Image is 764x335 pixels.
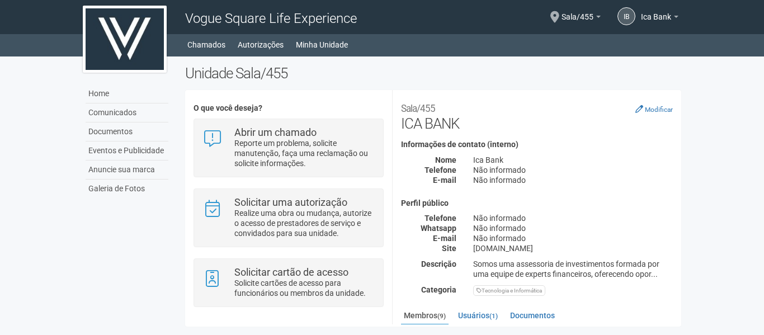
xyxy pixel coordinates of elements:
[401,140,673,149] h4: Informações de contato (interno)
[465,155,681,165] div: Ica Bank
[234,126,317,138] strong: Abrir um chamado
[185,11,357,26] span: Vogue Square Life Experience
[617,7,635,25] a: IB
[185,65,681,82] h2: Unidade Sala/455
[489,312,498,320] small: (1)
[421,259,456,268] strong: Descrição
[425,166,456,174] strong: Telefone
[465,243,681,253] div: [DOMAIN_NAME]
[562,14,601,23] a: Sala/455
[401,103,435,114] small: Sala/455
[635,105,673,114] a: Modificar
[562,2,593,21] span: Sala/455
[425,214,456,223] strong: Telefone
[465,233,681,243] div: Não informado
[401,98,673,132] h2: ICA BANK
[401,199,673,207] h4: Perfil público
[433,176,456,185] strong: E-mail
[202,267,374,298] a: Solicitar cartão de acesso Solicite cartões de acesso para funcionários ou membros da unidade.
[234,278,375,298] p: Solicite cartões de acesso para funcionários ou membros da unidade.
[401,307,449,325] a: Membros(9)
[465,175,681,185] div: Não informado
[86,161,168,180] a: Anuncie sua marca
[238,37,284,53] a: Autorizações
[234,208,375,238] p: Realize uma obra ou mudança, autorize o acesso de prestadores de serviço e convidados para sua un...
[437,312,446,320] small: (9)
[86,84,168,103] a: Home
[465,223,681,233] div: Não informado
[641,14,678,23] a: Ica Bank
[507,307,558,324] a: Documentos
[465,165,681,175] div: Não informado
[641,2,671,21] span: Ica Bank
[187,37,225,53] a: Chamados
[86,180,168,198] a: Galeria de Fotos
[202,128,374,168] a: Abrir um chamado Reporte um problema, solicite manutenção, faça uma reclamação ou solicite inform...
[194,104,383,112] h4: O que você deseja?
[645,106,673,114] small: Modificar
[433,234,456,243] strong: E-mail
[421,224,456,233] strong: Whatsapp
[473,285,545,296] div: Tecnologia e Informática
[86,103,168,122] a: Comunicados
[435,155,456,164] strong: Nome
[234,266,348,278] strong: Solicitar cartão de acesso
[421,285,456,294] strong: Categoria
[234,138,375,168] p: Reporte um problema, solicite manutenção, faça uma reclamação ou solicite informações.
[465,213,681,223] div: Não informado
[465,259,681,279] div: Somos uma assessoria de investimentos formada por uma equipe de experts financeiros, oferecendo o...
[202,197,374,238] a: Solicitar uma autorização Realize uma obra ou mudança, autorize o acesso de prestadores de serviç...
[442,244,456,253] strong: Site
[455,307,501,324] a: Usuários(1)
[296,37,348,53] a: Minha Unidade
[86,122,168,141] a: Documentos
[86,141,168,161] a: Eventos e Publicidade
[234,196,347,208] strong: Solicitar uma autorização
[83,6,167,73] img: logo.jpg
